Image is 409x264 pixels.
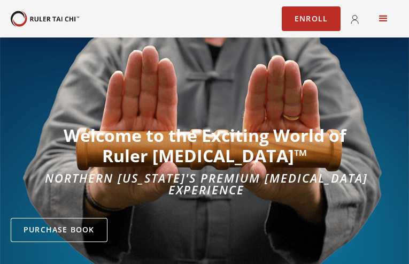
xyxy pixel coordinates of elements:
h1: Welcome to the Exciting World of Ruler [MEDICAL_DATA]™ [11,125,398,167]
img: Your Brand Name [11,11,79,26]
a: Purchase Book [11,218,107,243]
a: home [11,11,79,26]
div: menu [368,4,398,34]
a: Enroll [282,6,341,31]
div: Northern [US_STATE]'s Premium [MEDICAL_DATA] Experience [11,172,398,195]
